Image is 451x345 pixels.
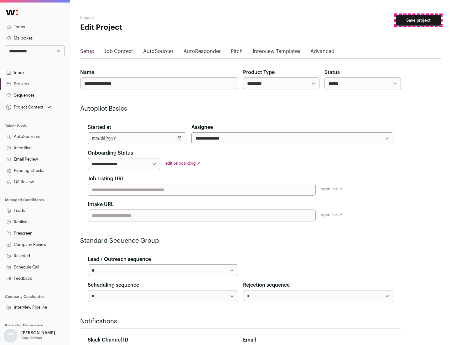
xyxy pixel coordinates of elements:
[243,281,290,289] label: Rejection sequence
[243,336,393,344] div: Email
[88,149,133,157] label: Onboarding Status
[143,48,174,58] a: AutoSourcer
[243,69,275,76] label: Product Type
[310,48,334,58] a: Advanced
[80,15,200,20] h2: Projects
[80,236,401,245] h2: Standard Sequence Group
[231,48,243,58] a: Pitch
[88,336,128,344] label: Slack Channel ID
[104,48,133,58] a: Job Context
[396,15,441,26] button: Save project
[21,331,55,336] p: [PERSON_NAME]
[88,175,124,183] label: Job Listing URL
[88,256,151,263] label: Lead / Outreach sequence
[3,329,56,342] button: Open dropdown
[165,161,200,165] a: edit onboarding ↗
[80,317,401,326] h2: Notifications
[3,6,21,19] img: Wellfound
[88,281,139,289] label: Scheduling sequence
[5,105,44,110] div: Project Context
[184,48,221,58] a: AutoResponder
[324,69,340,76] label: Status
[21,336,42,341] p: Bagelicious
[88,201,114,208] label: Intake URL
[191,124,213,131] label: Assignee
[253,48,300,58] a: Interview Templates
[4,329,18,342] img: nopic.png
[5,103,52,112] button: Open dropdown
[80,104,401,113] h2: Autopilot Basics
[80,48,94,58] a: Setup
[80,69,94,76] label: Name
[80,23,200,33] h1: Edit Project
[88,124,111,131] label: Started at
